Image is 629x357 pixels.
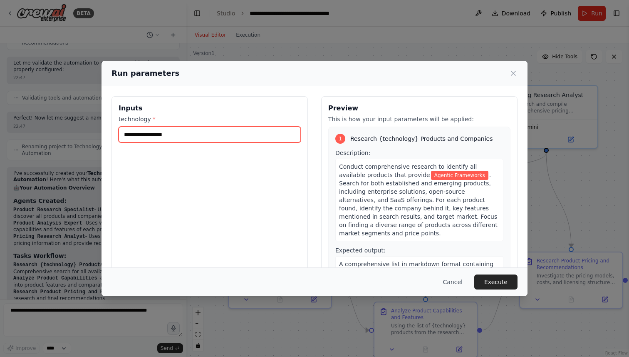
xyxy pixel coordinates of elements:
[328,115,510,123] p: This is how your input parameters will be applied:
[119,115,301,123] label: technology
[335,247,386,254] span: Expected output:
[335,150,370,156] span: Description:
[431,171,488,180] span: Variable: technology
[339,172,498,237] span: . Search for both established and emerging products, including enterprise solutions, open-source ...
[328,103,510,113] h3: Preview
[111,67,179,79] h2: Run parameters
[436,275,469,290] button: Cancel
[119,103,301,113] h3: Inputs
[335,134,345,144] div: 1
[339,261,493,276] span: A comprehensive list in markdown format containing all identified
[350,135,493,143] span: Research {technology} Products and Companies
[339,163,477,178] span: Conduct comprehensive research to identify all available products that provide
[474,275,518,290] button: Execute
